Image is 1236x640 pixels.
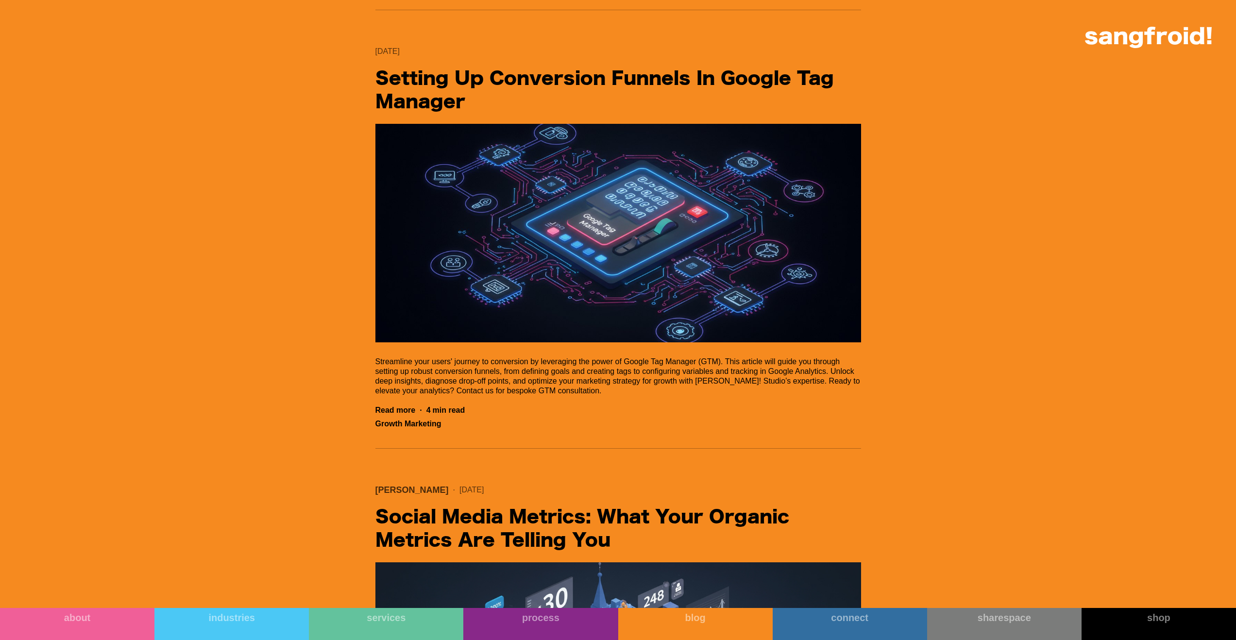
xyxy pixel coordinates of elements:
[375,506,861,553] h2: Social Media Metrics: What Your Organic Metrics Are Telling You
[415,405,426,415] div: ·
[375,419,441,429] div: Growth Marketing
[618,608,773,640] a: blog
[309,608,463,640] a: services
[449,485,459,495] div: ·
[375,124,861,342] img: 1
[1082,612,1236,623] div: shop
[459,485,484,495] div: [DATE]
[375,47,861,56] a: [DATE]
[375,47,400,56] div: [DATE]
[1085,27,1212,48] img: logo
[309,612,463,623] div: services
[7,189,35,194] a: privacy policy
[375,505,861,553] a: Social Media Metrics: What Your Organic Metrics Are Telling You
[927,612,1082,623] div: sharespace
[426,405,431,415] div: 4
[618,612,773,623] div: blog
[375,485,449,495] div: [PERSON_NAME]
[463,612,618,623] div: process
[1082,608,1236,640] a: shop
[154,608,309,640] a: industries
[375,67,861,114] h2: Setting Up Conversion Funnels in Google Tag Manager
[463,608,618,640] a: process
[433,405,465,415] div: min read
[927,608,1082,640] a: sharespace
[154,612,309,623] div: industries
[375,66,861,114] a: Setting Up Conversion Funnels in Google Tag Manager
[375,405,465,415] a: Read more·4min read
[375,357,861,396] div: Streamline your users' journey to conversion by leveraging the power of Google Tag Manager (GTM)....
[375,485,861,495] a: [PERSON_NAME]·[DATE]
[773,612,927,623] div: connect
[375,405,416,415] div: Read more
[773,608,927,640] a: connect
